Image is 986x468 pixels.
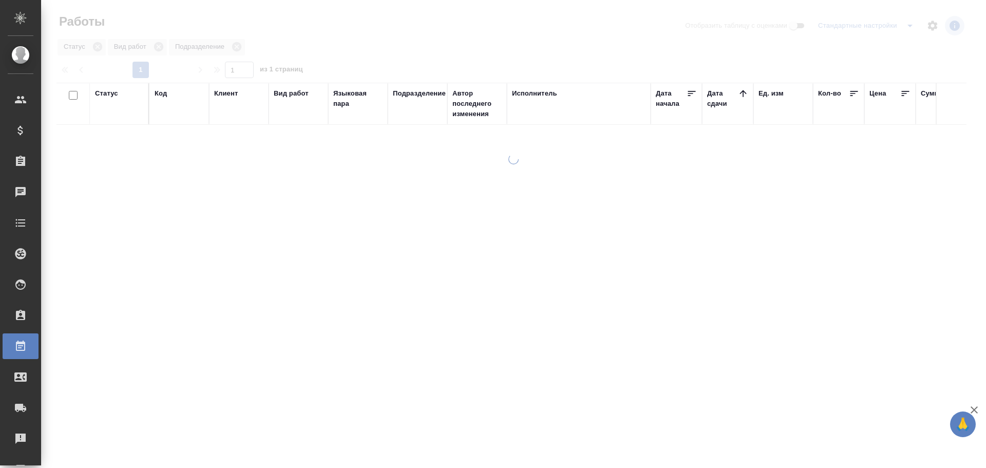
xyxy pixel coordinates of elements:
[452,88,502,119] div: Автор последнего изменения
[759,88,784,99] div: Ед. изм
[393,88,446,99] div: Подразделение
[155,88,167,99] div: Код
[333,88,383,109] div: Языковая пара
[512,88,557,99] div: Исполнитель
[818,88,841,99] div: Кол-во
[950,411,976,437] button: 🙏
[869,88,886,99] div: Цена
[707,88,738,109] div: Дата сдачи
[274,88,309,99] div: Вид работ
[214,88,238,99] div: Клиент
[921,88,943,99] div: Сумма
[656,88,687,109] div: Дата начала
[95,88,118,99] div: Статус
[954,414,972,435] span: 🙏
